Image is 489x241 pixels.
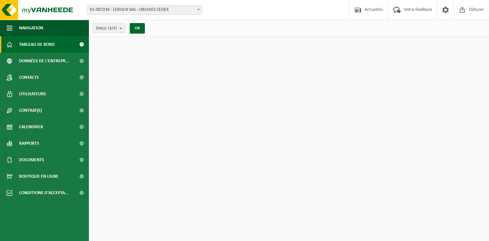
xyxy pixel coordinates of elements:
span: Calendrier [19,119,43,135]
span: Utilisateurs [19,86,46,102]
span: Site(s) [96,23,117,33]
span: Tableau de bord [19,36,55,53]
span: 01-087234 - LEROUX SAS - ORCHIES CEDEX [87,5,202,15]
span: Contrat(s) [19,102,42,119]
span: Navigation [19,20,43,36]
span: Documents [19,152,44,168]
span: 01-087234 - LEROUX SAS - ORCHIES CEDEX [87,5,202,15]
button: Site(s)(3/3) [92,23,126,33]
count: (3/3) [108,26,117,30]
span: Rapports [19,135,39,152]
button: OK [130,23,145,34]
span: Données de l'entrepr... [19,53,69,69]
span: Boutique en ligne [19,168,59,185]
span: Conditions d'accepta... [19,185,69,201]
span: Contacts [19,69,39,86]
